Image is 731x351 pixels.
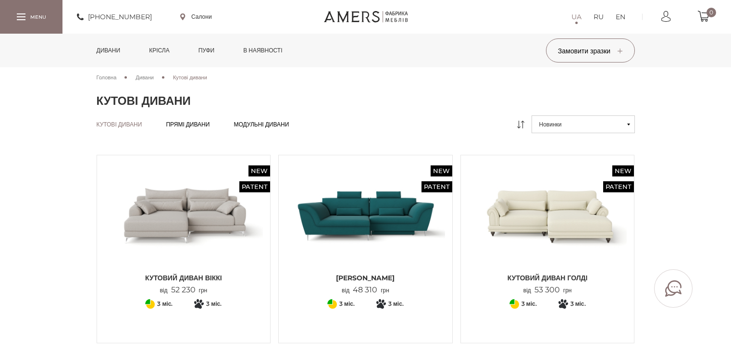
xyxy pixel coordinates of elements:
span: [PERSON_NAME] [286,273,445,283]
span: 3 міс. [157,298,173,310]
p: від грн [523,286,572,295]
span: Головна [97,74,117,81]
h1: Кутові дивани [97,94,635,108]
a: UA [571,11,582,23]
p: від грн [342,286,389,295]
a: EN [616,11,625,23]
a: New Patent Кутовий диван ВІККІ Кутовий диван ВІККІ Кутовий диван ВІККІ від52 230грн [104,163,263,295]
span: Patent [239,181,270,192]
button: Новинки [532,115,635,133]
span: Кутовий диван ВІККІ [104,273,263,283]
a: [PHONE_NUMBER] [77,11,152,23]
span: 0 [706,8,716,17]
a: Дивани [136,73,154,82]
a: Головна [97,73,117,82]
span: 3 міс. [388,298,404,310]
span: Кутовий диван ГОЛДІ [468,273,627,283]
button: Замовити зразки [546,38,635,63]
a: New Patent Кутовий Диван Грейсі Кутовий Диван Грейсі [PERSON_NAME] від48 310грн [286,163,445,295]
span: New [431,165,452,176]
a: Прямі дивани [166,121,210,128]
a: в наявності [236,34,289,67]
span: 3 міс. [206,298,222,310]
a: Крісла [142,34,176,67]
span: 3 міс. [570,298,586,310]
a: Дивани [89,34,128,67]
span: Patent [421,181,452,192]
span: 53 300 [531,285,563,294]
span: Дивани [136,74,154,81]
span: 48 310 [349,285,381,294]
span: 52 230 [168,285,199,294]
span: New [248,165,270,176]
a: Салони [180,13,212,21]
span: 3 міс. [521,298,537,310]
a: Модульні дивани [234,121,289,128]
a: New Patent Кутовий диван ГОЛДІ Кутовий диван ГОЛДІ Кутовий диван ГОЛДІ від53 300грн [468,163,627,295]
span: 3 міс. [339,298,355,310]
a: Пуфи [191,34,222,67]
span: New [612,165,634,176]
span: Patent [603,181,634,192]
span: Замовити зразки [558,47,622,55]
a: RU [594,11,604,23]
p: від грн [160,286,207,295]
